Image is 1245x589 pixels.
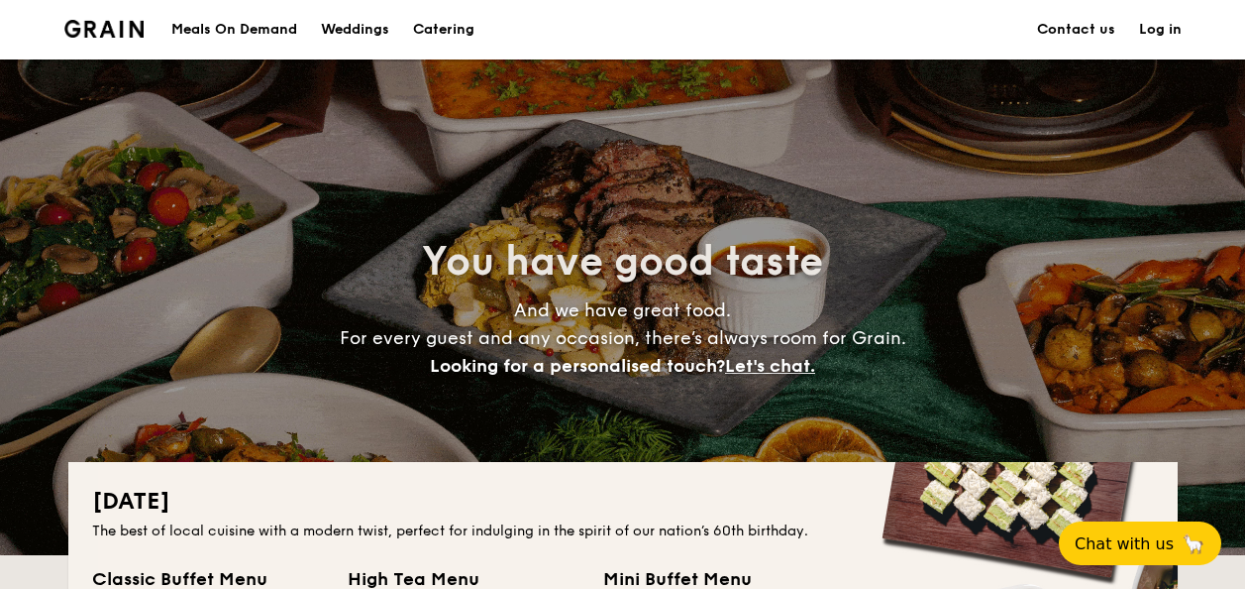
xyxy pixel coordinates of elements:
div: The best of local cuisine with a modern twist, perfect for indulging in the spirit of our nation’... [92,522,1154,541]
button: Chat with us🦙 [1059,522,1221,565]
a: Logotype [64,20,145,38]
h2: [DATE] [92,486,1154,518]
span: You have good taste [422,238,823,286]
span: And we have great food. For every guest and any occasion, there’s always room for Grain. [340,299,906,377]
span: 🦙 [1182,532,1205,555]
span: Chat with us [1075,534,1174,553]
img: Grain [64,20,145,38]
span: Looking for a personalised touch? [430,355,725,377]
span: Let's chat. [725,355,815,377]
